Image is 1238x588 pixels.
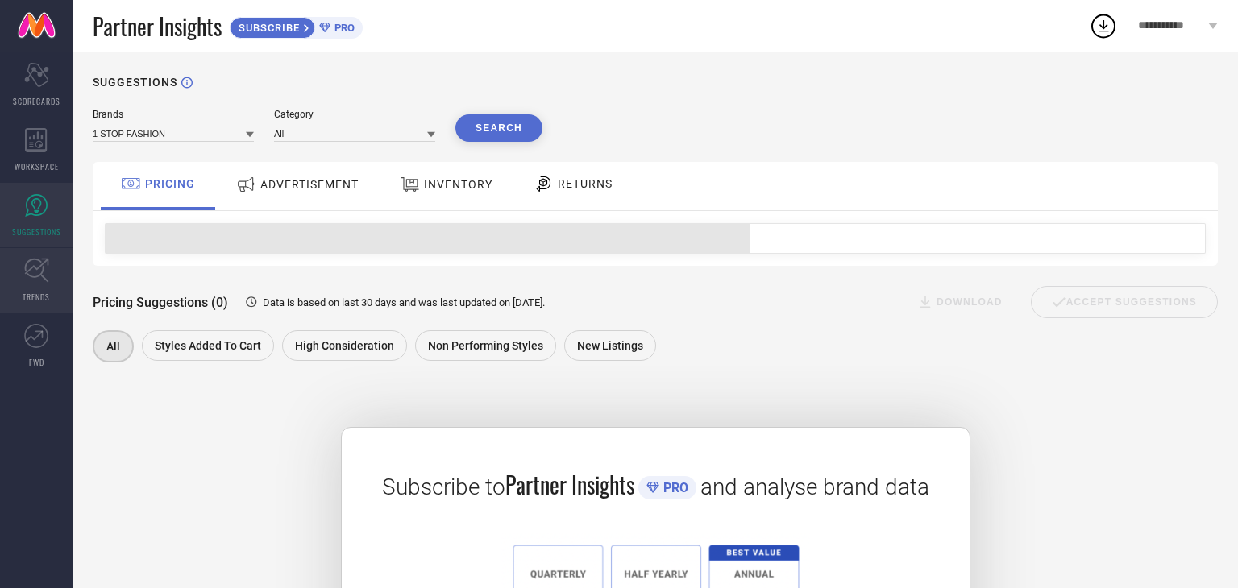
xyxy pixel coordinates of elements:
[93,76,177,89] h1: SUGGESTIONS
[23,291,50,303] span: TRENDS
[295,339,394,352] span: High Consideration
[1089,11,1118,40] div: Open download list
[455,114,542,142] button: Search
[274,109,435,120] div: Category
[263,296,545,308] span: Data is based on last 30 days and was last updated on [DATE] .
[15,160,59,172] span: WORKSPACE
[330,22,355,34] span: PRO
[700,474,929,500] span: and analyse brand data
[577,339,643,352] span: New Listings
[106,340,120,353] span: All
[260,178,359,191] span: ADVERTISEMENT
[13,95,60,107] span: SCORECARDS
[145,177,195,190] span: PRICING
[231,22,304,34] span: SUBSCRIBE
[230,13,363,39] a: SUBSCRIBEPRO
[382,474,505,500] span: Subscribe to
[659,480,688,495] span: PRO
[93,10,222,43] span: Partner Insights
[428,339,543,352] span: Non Performing Styles
[558,177,613,190] span: RETURNS
[155,339,261,352] span: Styles Added To Cart
[93,295,228,310] span: Pricing Suggestions (0)
[1031,286,1218,318] div: Accept Suggestions
[29,356,44,368] span: FWD
[12,226,61,238] span: SUGGESTIONS
[93,109,254,120] div: Brands
[424,178,492,191] span: INVENTORY
[505,468,634,501] span: Partner Insights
